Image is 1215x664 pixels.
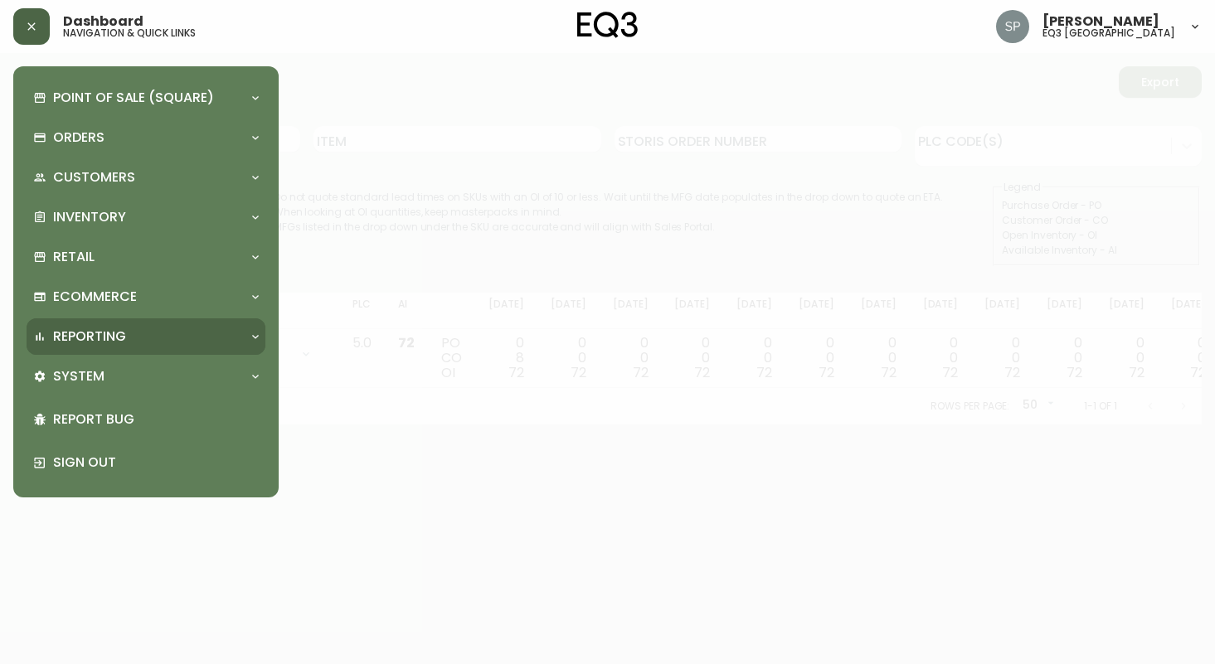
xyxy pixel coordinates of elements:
div: Sign Out [27,441,265,484]
div: Ecommerce [27,279,265,315]
p: Retail [53,248,95,266]
span: Dashboard [63,15,143,28]
span: [PERSON_NAME] [1042,15,1159,28]
p: Inventory [53,208,126,226]
p: Sign Out [53,453,259,472]
p: Reporting [53,327,126,346]
div: Orders [27,119,265,156]
div: Reporting [27,318,265,355]
div: Inventory [27,199,265,235]
p: System [53,367,104,385]
div: Report Bug [27,398,265,441]
div: Point of Sale (Square) [27,80,265,116]
div: Customers [27,159,265,196]
h5: eq3 [GEOGRAPHIC_DATA] [1042,28,1175,38]
h5: navigation & quick links [63,28,196,38]
div: Retail [27,239,265,275]
p: Orders [53,128,104,147]
p: Report Bug [53,410,259,429]
p: Ecommerce [53,288,137,306]
div: System [27,358,265,395]
img: logo [577,12,639,38]
img: 25c0ecf8c5ed261b7fd55956ee48612f [996,10,1029,43]
p: Point of Sale (Square) [53,89,214,107]
p: Customers [53,168,135,187]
